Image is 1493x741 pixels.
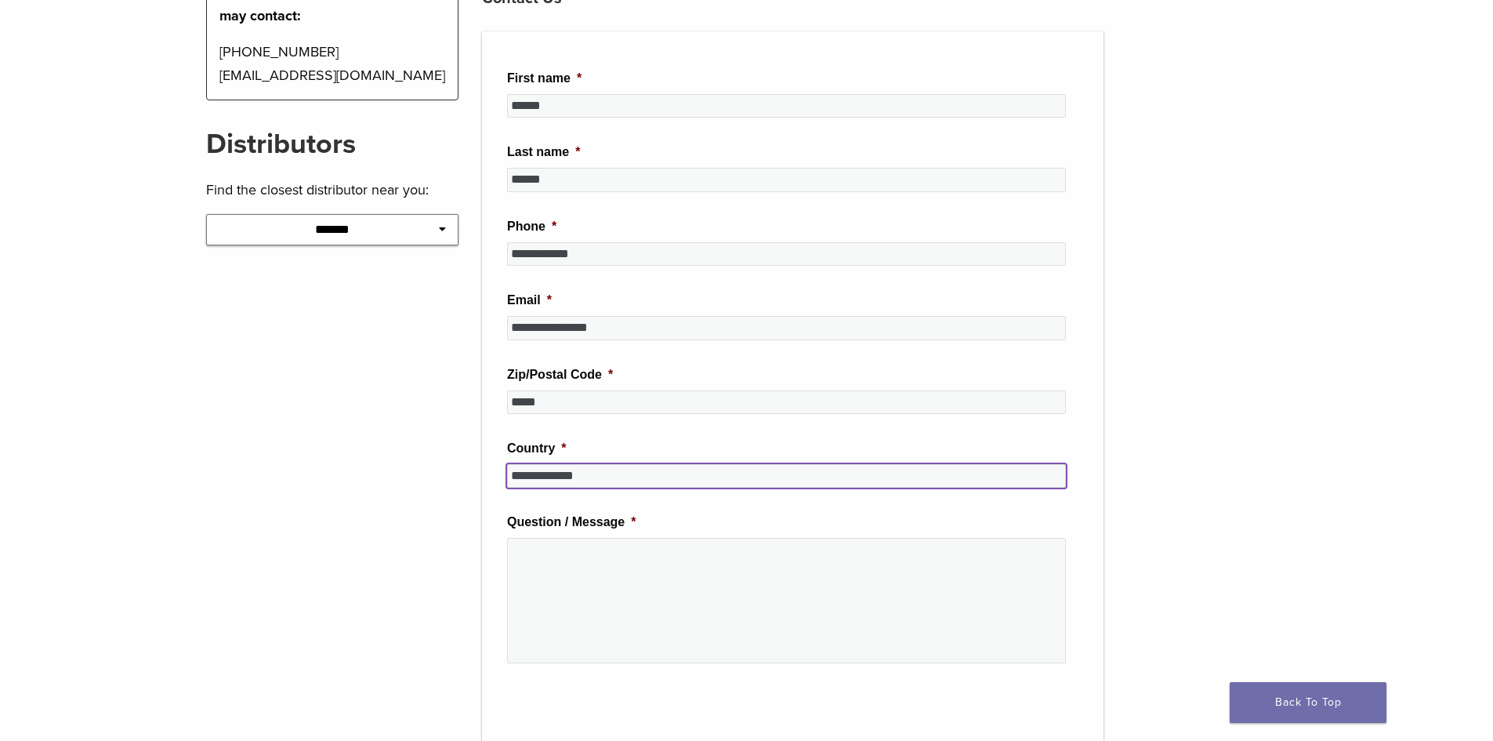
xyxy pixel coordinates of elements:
label: Email [507,292,552,309]
label: Question / Message [507,514,636,531]
label: Phone [507,219,556,235]
label: First name [507,71,582,87]
a: Back To Top [1230,682,1386,723]
label: Last name [507,144,580,161]
p: [PHONE_NUMBER] [EMAIL_ADDRESS][DOMAIN_NAME] [219,40,446,87]
h2: Distributors [206,125,459,163]
label: Country [507,441,567,457]
p: Find the closest distributor near you: [206,178,459,202]
label: Zip/Postal Code [507,367,613,383]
